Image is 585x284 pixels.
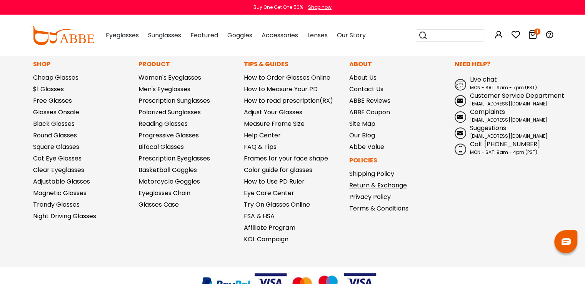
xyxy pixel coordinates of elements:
[349,142,384,151] a: Abbe Value
[33,60,131,69] p: Shop
[470,133,548,139] span: [EMAIL_ADDRESS][DOMAIN_NAME]
[455,140,552,156] a: Call: [PHONE_NUMBER] MON - SAT: 9am - 4pm (PST)
[138,154,210,163] a: Prescription Eyeglasses
[455,124,552,140] a: Suggestions [EMAIL_ADDRESS][DOMAIN_NAME]
[244,142,277,151] a: FAQ & Tips
[349,131,375,140] a: Our Blog
[349,192,391,201] a: Privacy Policy
[33,212,96,221] a: Night Driving Glasses
[349,108,390,117] a: ABBE Coupon
[138,96,210,105] a: Prescription Sunglasses
[349,73,377,82] a: About Us
[470,75,497,84] span: Live chat
[304,4,332,10] a: Shop now
[470,124,506,132] span: Suggestions
[562,238,571,245] img: chat
[33,177,90,186] a: Adjustable Glasses
[33,119,75,128] a: Black Glasses
[349,119,375,128] a: Site Map
[138,165,197,174] a: Basketball Goggles
[244,85,318,94] a: How to Measure Your PD
[528,32,537,40] a: 1
[470,91,564,100] span: Customer Service Department
[470,149,537,155] span: MON - SAT: 9am - 4pm (PST)
[138,73,201,82] a: Women's Eyeglasses
[33,85,64,94] a: $1 Glasses
[33,200,80,209] a: Trendy Glasses
[138,131,199,140] a: Progressive Glasses
[244,154,328,163] a: Frames for your face shape
[244,212,275,221] a: FSA & HSA
[455,75,552,91] a: Live chat MON - SAT: 9am - 7pm (PST)
[349,156,447,165] p: Policies
[455,107,552,124] a: Complaints [EMAIL_ADDRESS][DOMAIN_NAME]
[307,31,328,40] span: Lenses
[244,108,302,117] a: Adjust Your Glasses
[33,189,87,197] a: Magnetic Glasses
[33,96,72,105] a: Free Glasses
[470,117,548,123] span: [EMAIL_ADDRESS][DOMAIN_NAME]
[244,200,310,209] a: Try On Glasses Online
[534,28,540,35] i: 1
[33,142,79,151] a: Square Glasses
[455,91,552,107] a: Customer Service Department [EMAIL_ADDRESS][DOMAIN_NAME]
[138,85,190,94] a: Men's Eyeglasses
[349,204,408,213] a: Terms & Conditions
[148,31,181,40] span: Sunglasses
[244,165,312,174] a: Color guide for glasses
[470,140,540,149] span: Call: [PHONE_NUMBER]
[470,84,537,91] span: MON - SAT: 9am - 7pm (PST)
[138,189,190,197] a: Eyeglasses Chain
[349,169,394,178] a: Shipping Policy
[244,60,342,69] p: Tips & Guides
[244,235,288,244] a: KOL Campaign
[262,31,298,40] span: Accessories
[244,96,333,105] a: How to read prescription(RX)
[138,119,188,128] a: Reading Glasses
[244,177,305,186] a: How to Use PD Ruler
[138,200,179,209] a: Glasses Case
[244,131,281,140] a: Help Center
[470,100,548,107] span: [EMAIL_ADDRESS][DOMAIN_NAME]
[33,131,77,140] a: Round Glasses
[33,165,84,174] a: Clear Eyeglasses
[253,4,303,11] div: Buy One Get One 50%
[190,31,218,40] span: Featured
[33,73,78,82] a: Cheap Glasses
[244,189,294,197] a: Eye Care Center
[349,181,407,190] a: Return & Exchange
[455,60,552,69] p: Need Help?
[138,108,201,117] a: Polarized Sunglasses
[244,223,295,232] a: Affiliate Program
[244,119,305,128] a: Measure Frame Size
[138,60,236,69] p: Product
[244,73,330,82] a: How to Order Glasses Online
[308,4,332,11] div: Shop now
[349,85,383,94] a: Contact Us
[138,142,184,151] a: Bifocal Glasses
[138,177,200,186] a: Motorcycle Goggles
[33,154,82,163] a: Cat Eye Glasses
[349,60,447,69] p: About
[349,96,390,105] a: ABBE Reviews
[337,31,366,40] span: Our Story
[470,107,505,116] span: Complaints
[31,26,94,45] img: abbeglasses.com
[33,108,79,117] a: Glasses Onsale
[227,31,252,40] span: Goggles
[106,31,139,40] span: Eyeglasses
